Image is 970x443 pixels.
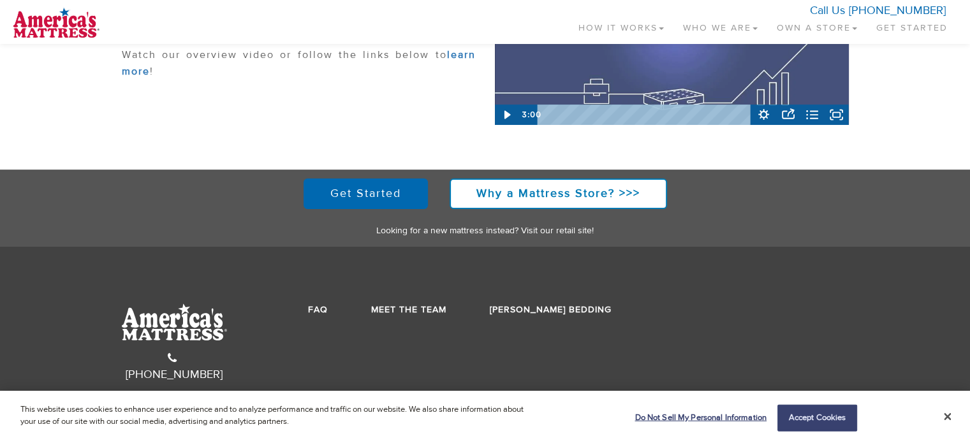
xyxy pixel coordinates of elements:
img: AmMat-Logo-White.svg [122,303,227,340]
a: [PERSON_NAME] Bedding [490,304,612,316]
p: This website uses cookies to enhance user experience and to analyze performance and traffic on ou... [20,403,534,428]
button: Fullscreen [825,105,849,125]
button: Accept Cookies [777,405,857,432]
a: Get Started [304,178,428,209]
span: Call Us [810,3,845,18]
a: [PHONE_NUMBER] [849,3,946,18]
div: Playbar [547,105,746,125]
button: Close [944,411,952,423]
strong: Why a Mattress Store? >>> [476,186,640,201]
a: Own a Store [767,6,867,44]
a: Why a Mattress Store? >>> [450,178,667,209]
button: Show settings menu [752,105,776,125]
a: Get Started [867,6,957,44]
img: logo [13,6,99,38]
div: Chapter Markers [538,105,752,125]
a: [PHONE_NUMBER] [126,351,223,382]
button: Open sharing menu [776,105,800,125]
a: Looking for a new mattress instead? Visit our retail site! [376,225,594,236]
button: Open chapters [800,105,825,125]
button: Do Not Sell My Personal Information [628,405,767,431]
a: Meet the Team [371,304,446,316]
a: learn more [122,48,476,78]
a: Who We Are [673,6,767,44]
a: How It Works [569,6,673,44]
a: FAQ [308,304,328,316]
button: Play Video [495,105,519,125]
